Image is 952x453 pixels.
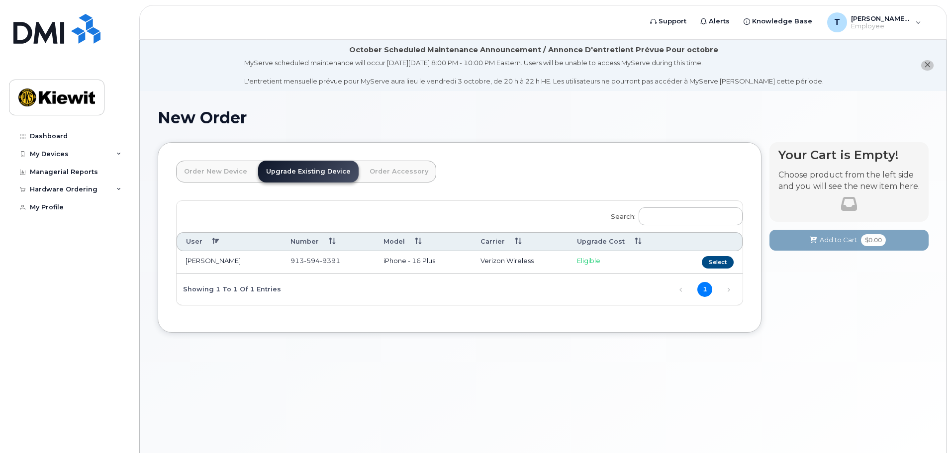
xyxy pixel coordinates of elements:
th: Upgrade Cost: activate to sort column ascending [568,232,675,251]
label: Search: [604,201,743,229]
td: Verizon Wireless [472,251,568,274]
span: Add to Cart [820,235,857,245]
td: iPhone - 16 Plus [375,251,472,274]
a: Next [721,282,736,297]
a: Order New Device [176,161,255,182]
span: 594 [304,257,320,265]
span: 913 [290,257,340,265]
span: $0.00 [861,234,886,246]
div: MyServe scheduled maintenance will occur [DATE][DATE] 8:00 PM - 10:00 PM Eastern. Users will be u... [244,58,824,86]
th: Model: activate to sort column ascending [375,232,472,251]
input: Search: [639,207,743,225]
a: Order Accessory [362,161,436,182]
th: User: activate to sort column descending [177,232,282,251]
th: Carrier: activate to sort column ascending [472,232,568,251]
span: 9391 [320,257,340,265]
div: October Scheduled Maintenance Announcement / Annonce D'entretient Prévue Pour octobre [349,45,718,55]
iframe: Messenger Launcher [909,410,945,446]
button: close notification [921,60,934,71]
button: Add to Cart $0.00 [769,230,929,250]
button: Select [702,256,734,269]
a: 1 [697,282,712,297]
th: Number: activate to sort column ascending [282,232,374,251]
h4: Your Cart is Empty! [778,148,920,162]
a: Upgrade Existing Device [258,161,359,182]
h1: New Order [158,109,929,126]
span: Eligible [577,257,600,265]
p: Choose product from the left side and you will see the new item here. [778,170,920,192]
td: [PERSON_NAME] [177,251,282,274]
div: Showing 1 to 1 of 1 entries [177,280,281,297]
a: Previous [673,282,688,297]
